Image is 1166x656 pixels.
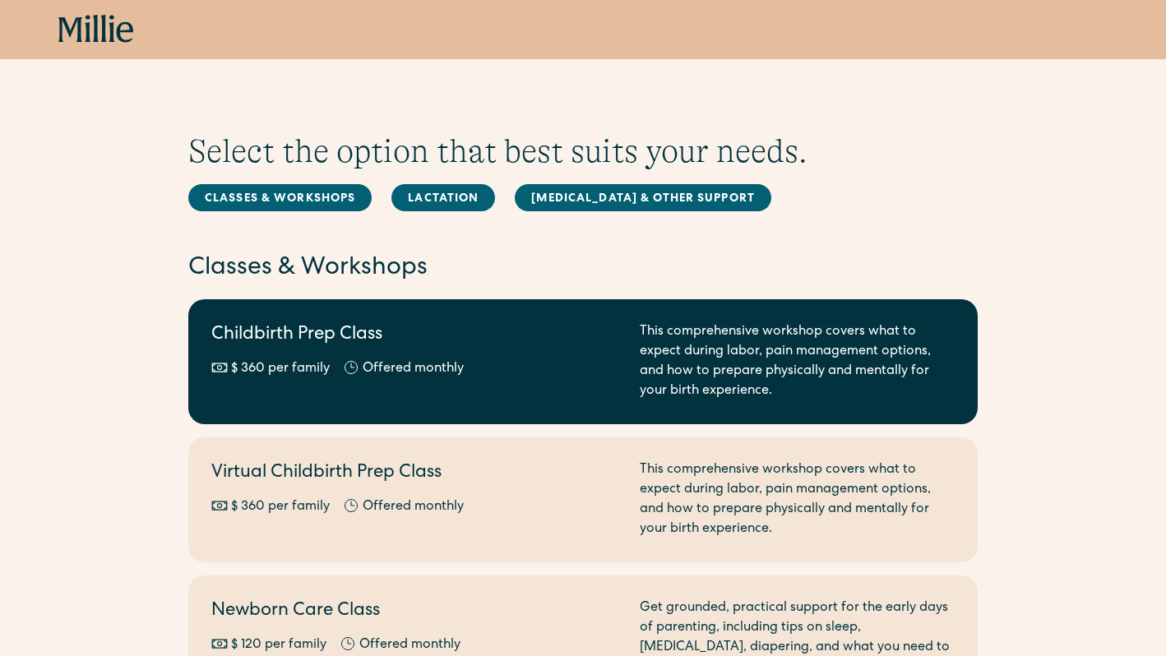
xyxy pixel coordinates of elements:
div: Offered monthly [359,635,460,655]
div: Offered monthly [363,359,464,379]
h2: Childbirth Prep Class [211,322,620,349]
div: Offered monthly [363,497,464,517]
div: This comprehensive workshop covers what to expect during labor, pain management options, and how ... [640,322,955,401]
a: Virtual Childbirth Prep Class$ 360 per familyOffered monthlyThis comprehensive workshop covers wh... [188,437,978,562]
div: $ 360 per family [231,497,330,517]
a: Classes & Workshops [188,184,372,211]
a: Childbirth Prep Class$ 360 per familyOffered monthlyThis comprehensive workshop covers what to ex... [188,299,978,424]
a: Lactation [391,184,495,211]
a: [MEDICAL_DATA] & Other Support [515,184,771,211]
h2: Virtual Childbirth Prep Class [211,460,620,487]
div: $ 360 per family [231,359,330,379]
h2: Newborn Care Class [211,598,620,626]
div: This comprehensive workshop covers what to expect during labor, pain management options, and how ... [640,460,955,539]
div: $ 120 per family [231,635,326,655]
h2: Classes & Workshops [188,252,978,286]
